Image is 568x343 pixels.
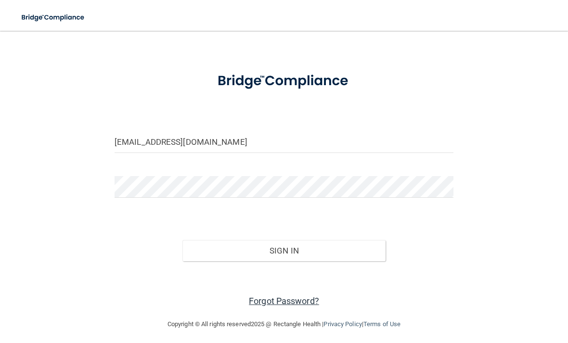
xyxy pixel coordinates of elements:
img: bridge_compliance_login_screen.278c3ca4.svg [14,8,92,27]
img: bridge_compliance_login_screen.278c3ca4.svg [203,63,365,99]
div: Copyright © All rights reserved 2025 @ Rectangle Health | | [108,309,460,340]
button: Sign In [182,240,386,261]
a: Terms of Use [363,320,400,328]
a: Privacy Policy [323,320,361,328]
input: Email [115,131,453,153]
a: Forgot Password? [249,296,319,306]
